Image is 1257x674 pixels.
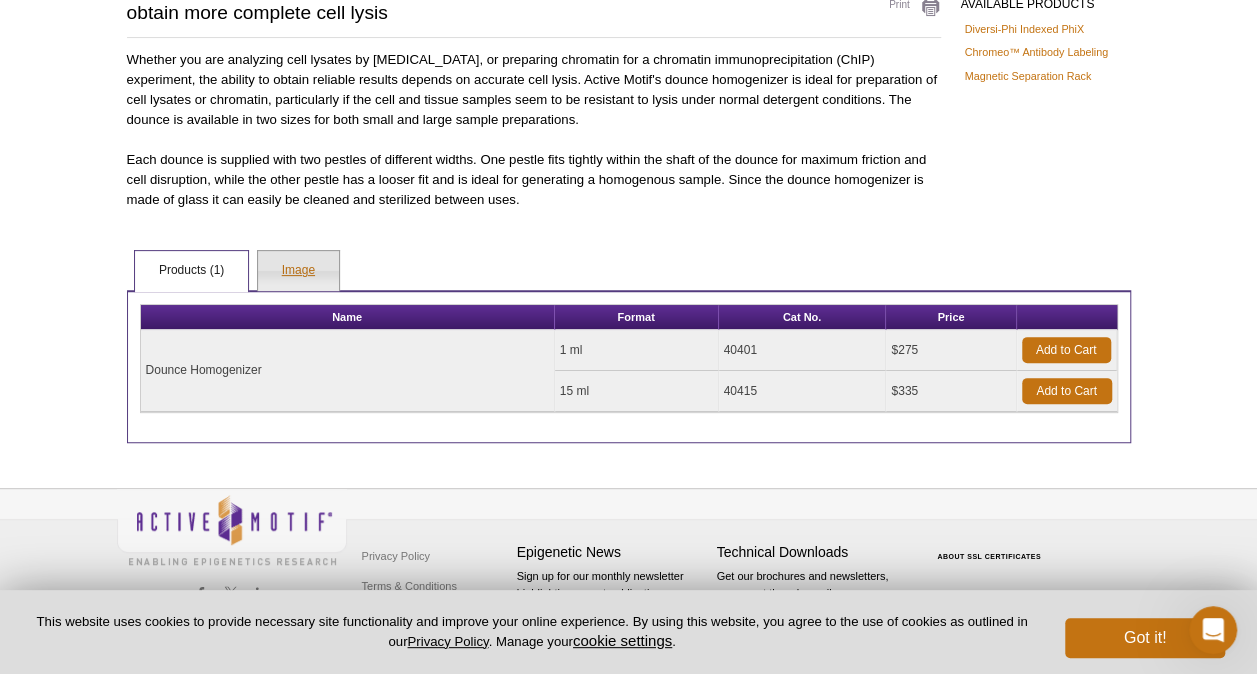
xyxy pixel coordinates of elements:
[886,371,1016,412] td: $335
[1189,606,1237,654] iframe: Intercom live chat
[719,305,887,330] th: Cat No.
[407,634,488,649] a: Privacy Policy
[719,330,887,371] td: 40401
[937,553,1041,560] a: ABOUT SSL CERTIFICATES
[965,20,1084,38] a: Diversi-Phi Indexed PhiX
[357,571,462,601] a: Terms & Conditions
[127,150,941,210] p: Each dounce is supplied with two pestles of different widths. One pestle fits tightly within the ...
[717,544,907,561] h4: Technical Downloads
[717,568,907,619] p: Get our brochures and newsletters, or request them by mail.
[127,4,846,22] h2: obtain more complete cell lysis
[32,613,1032,651] p: This website uses cookies to provide necessary site functionality and improve your online experie...
[719,371,887,412] td: 40415
[357,541,435,571] a: Privacy Policy
[141,305,555,330] th: Name
[135,251,248,291] a: Products (1)
[917,524,1067,568] table: Click to Verify - This site chose Symantec SSL for secure e-commerce and confidential communicati...
[555,330,719,371] td: 1 ml
[517,568,707,636] p: Sign up for our monthly newsletter highlighting recent publications in the field of epigenetics.
[141,330,555,412] td: Dounce Homogenizer
[555,305,719,330] th: Format
[886,330,1016,371] td: $275
[573,632,672,649] button: cookie settings
[258,251,339,291] a: Image
[1022,378,1112,404] a: Add to Cart
[555,371,719,412] td: 15 ml
[1022,337,1111,363] a: Add to Cart
[127,50,941,130] p: Whether you are analyzing cell lysates by [MEDICAL_DATA], or preparing chromatin for a chromatin ...
[886,305,1016,330] th: Price
[965,67,1092,85] a: Magnetic Separation Rack
[117,489,347,570] img: Active Motif,
[965,43,1108,61] a: Chromeo™ Antibody Labeling
[517,544,707,561] h4: Epigenetic News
